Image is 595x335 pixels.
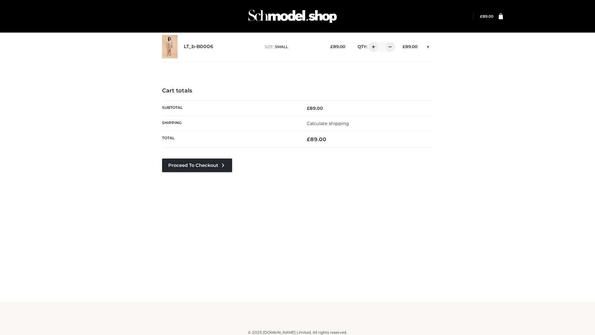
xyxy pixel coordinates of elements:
span: SMALL [275,44,288,49]
span: £ [480,14,483,19]
span: £ [403,44,405,49]
bdi: 89.00 [307,136,326,142]
a: Remove this item [424,42,433,50]
span: £ [330,44,333,49]
a: Proceed to Checkout [162,159,232,172]
th: Shipping [162,116,297,131]
bdi: 89.00 [480,14,493,19]
span: £ [307,136,310,142]
bdi: 89.00 [307,105,323,111]
div: QTY: [351,42,393,52]
a: Calculate shipping [307,121,349,126]
th: Subtotal [162,100,297,116]
a: LT_b-B0006 [184,44,214,50]
img: Schmodel Admin 964 [246,4,339,29]
bdi: 89.00 [403,44,417,49]
a: £89.00 [480,14,493,19]
h4: Cart totals [162,87,433,94]
bdi: 89.00 [330,44,345,49]
p: size : [265,44,321,50]
img: LT_b-B0006 - SMALL [162,35,178,58]
span: £ [307,105,310,111]
th: Total [162,131,297,148]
